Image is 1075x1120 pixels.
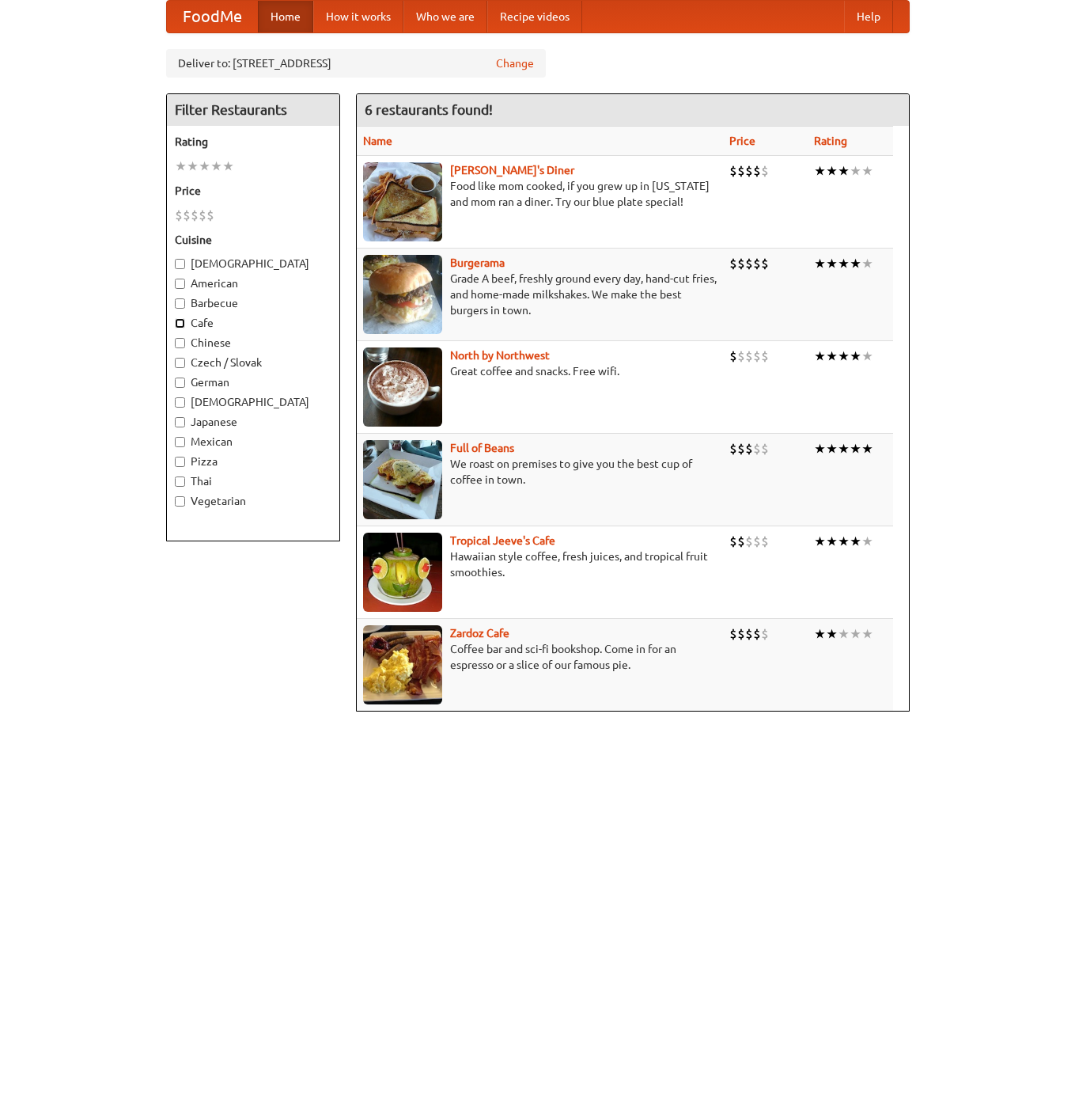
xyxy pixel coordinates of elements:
[175,207,183,224] li: $
[861,255,873,272] li: ★
[861,162,873,180] li: ★
[814,135,847,147] a: Rating
[745,440,753,457] li: $
[222,158,234,175] li: ★
[363,440,442,519] img: beans.jpg
[175,394,331,410] label: [DEMOGRAPHIC_DATA]
[191,207,199,224] li: $
[737,347,745,365] li: $
[861,625,873,643] li: ★
[844,1,893,32] a: Help
[826,255,838,272] li: ★
[187,158,199,175] li: ★
[745,625,753,643] li: $
[363,178,717,210] p: Food like mom cooked, if you grew up in [US_STATE] and mom ran a diner. Try our blue plate special!
[814,347,826,365] li: ★
[175,338,185,348] input: Chinese
[175,476,185,487] input: Thai
[175,295,331,311] label: Barbecue
[175,335,331,351] label: Chinese
[175,298,185,309] input: Barbecue
[199,207,206,224] li: $
[175,358,185,368] input: Czech / Slovak
[183,207,191,224] li: $
[814,255,826,272] li: ★
[175,183,331,199] h5: Price
[761,533,769,550] li: $
[450,349,550,362] a: North by Northwest
[496,55,534,71] a: Change
[175,493,331,509] label: Vegetarian
[814,625,826,643] li: ★
[175,315,331,331] label: Cafe
[175,355,331,370] label: Czech / Slovak
[450,164,574,177] a: [PERSON_NAME]'s Diner
[826,625,838,643] li: ★
[737,533,745,550] li: $
[838,625,850,643] li: ★
[753,162,761,180] li: $
[167,94,339,126] h4: Filter Restaurants
[753,440,761,457] li: $
[838,440,850,457] li: ★
[175,378,185,388] input: German
[861,347,873,365] li: ★
[737,162,745,180] li: $
[729,533,737,550] li: $
[753,255,761,272] li: $
[175,134,331,150] h5: Rating
[826,533,838,550] li: ★
[403,1,487,32] a: Who we are
[814,162,826,180] li: ★
[175,158,187,175] li: ★
[450,442,514,454] a: Full of Beans
[737,440,745,457] li: $
[729,135,755,147] a: Price
[363,533,442,612] img: jeeves.jpg
[850,440,861,457] li: ★
[175,279,185,289] input: American
[175,434,331,450] label: Mexican
[753,625,761,643] li: $
[363,271,717,318] p: Grade A beef, freshly ground every day, hand-cut fries, and home-made milkshakes. We make the bes...
[850,162,861,180] li: ★
[363,255,442,334] img: burgerama.jpg
[450,627,509,640] a: Zardoz Cafe
[737,255,745,272] li: $
[850,533,861,550] li: ★
[258,1,313,32] a: Home
[175,496,185,507] input: Vegetarian
[365,102,493,117] ng-pluralize: 6 restaurants found!
[737,625,745,643] li: $
[363,363,717,379] p: Great coffee and snacks. Free wifi.
[175,397,185,408] input: [DEMOGRAPHIC_DATA]
[753,533,761,550] li: $
[850,255,861,272] li: ★
[199,158,210,175] li: ★
[826,162,838,180] li: ★
[313,1,403,32] a: How it works
[450,256,505,269] a: Burgerama
[826,347,838,365] li: ★
[729,440,737,457] li: $
[363,456,717,488] p: We roast on premises to give you the best cup of coffee in town.
[175,259,185,269] input: [DEMOGRAPHIC_DATA]
[761,625,769,643] li: $
[363,549,717,580] p: Hawaiian style coffee, fresh juices, and tropical fruit smoothies.
[175,457,185,467] input: Pizza
[450,534,555,547] a: Tropical Jeeve's Cafe
[175,473,331,489] label: Thai
[850,347,861,365] li: ★
[729,347,737,365] li: $
[175,256,331,271] label: [DEMOGRAPHIC_DATA]
[363,641,717,673] p: Coffee bar and sci-fi bookshop. Come in for an espresso or a slice of our famous pie.
[487,1,582,32] a: Recipe videos
[729,255,737,272] li: $
[175,437,185,447] input: Mexican
[175,374,331,390] label: German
